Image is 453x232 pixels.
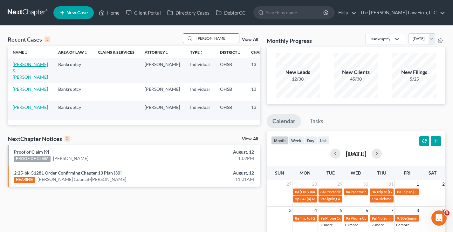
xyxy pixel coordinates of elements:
[185,83,215,101] td: Individual
[246,101,278,119] td: 13
[178,155,254,162] div: 1:02PM
[334,69,378,76] div: New Clients
[123,7,164,18] a: Client Portal
[140,83,185,101] td: [PERSON_NAME]
[178,149,254,155] div: August, 12
[215,83,246,101] td: OHSB
[96,7,123,18] a: Home
[14,177,35,183] div: HEARING
[140,101,185,119] td: [PERSON_NAME]
[13,86,48,92] a: [PERSON_NAME]
[429,170,436,176] span: Sat
[185,101,215,119] td: Individual
[13,62,48,80] a: [PERSON_NAME] & [PERSON_NAME]
[397,216,407,221] span: 9:30a
[140,58,185,83] td: [PERSON_NAME]
[395,222,409,227] a: +2 more
[288,207,292,214] span: 3
[14,156,51,162] div: PROOF OF CLAIM
[392,76,436,82] div: 5/25
[276,69,320,76] div: New Leads
[351,170,361,176] span: Wed
[416,180,420,188] span: 1
[200,51,203,55] i: unfold_more
[325,189,380,194] span: Proctoring [US_STATE] Bar Exam
[266,7,324,18] input: Search by name...
[339,207,343,214] span: 5
[442,207,445,214] span: 9
[66,10,88,15] span: New Case
[267,114,301,128] a: Calendar
[442,180,445,188] span: 2
[38,176,126,182] a: [PERSON_NAME] Council-[PERSON_NAME]
[215,58,246,83] td: OHSB
[371,36,390,42] div: Bankruptcy
[320,196,325,201] span: 9a
[346,150,367,157] h2: [DATE]
[53,155,88,162] a: [PERSON_NAME]
[304,114,329,128] a: Tasks
[84,51,88,55] i: unfold_more
[388,180,394,188] span: 31
[397,189,401,194] span: 8a
[351,189,405,194] span: Proctoring [US_STATE] Bar Exam
[376,189,426,194] span: Trip to [GEOGRAPHIC_DATA]
[372,216,376,221] span: 9a
[376,216,401,221] span: [No Summary]
[220,50,241,55] a: Districtunfold_more
[242,37,258,42] a: View All
[251,50,273,55] a: Chapterunfold_more
[45,36,50,42] div: 3
[335,7,356,18] a: Help
[346,216,350,221] span: 9a
[370,222,384,227] a: +6 more
[404,170,410,176] span: Fri
[295,189,299,194] span: 8a
[295,216,299,221] span: 8a
[178,170,254,176] div: August, 12
[372,189,376,194] span: 8a
[58,50,88,55] a: Area of Lawunfold_more
[311,180,318,188] span: 28
[320,216,325,221] span: 9a
[242,137,258,141] a: View All
[351,216,416,221] span: Phone Consultation - [PERSON_NAME]
[300,216,350,221] span: Trip to [GEOGRAPHIC_DATA]
[24,51,28,55] i: unfold_more
[185,58,215,83] td: Individual
[8,135,70,143] div: NextChapter Notices
[145,50,169,55] a: Attorneyunfold_more
[53,58,93,83] td: Bankruptcy
[275,170,284,176] span: Sun
[299,170,311,176] span: Mon
[295,196,299,201] span: 2p
[178,176,254,182] div: 11:01AM
[288,136,304,145] button: week
[402,189,452,194] span: Trip to [GEOGRAPHIC_DATA]
[165,51,169,55] i: unfold_more
[8,36,50,43] div: Recent Cases
[237,51,241,55] i: unfold_more
[377,170,386,176] span: Thu
[300,189,324,194] span: [No Summary]
[326,170,335,176] span: Tue
[314,207,318,214] span: 4
[319,222,333,227] a: +3 more
[195,34,239,43] input: Search by name...
[304,136,317,145] button: day
[164,7,213,18] a: Directory Cases
[53,83,93,101] td: Bankruptcy
[390,207,394,214] span: 7
[246,58,278,83] td: 13
[65,136,70,142] div: 2
[13,50,28,55] a: Nameunfold_more
[14,170,121,176] a: 2:25-bk-51281 Order Confirming Chapter 13 Plan [30]
[267,37,312,44] h3: Monthly Progress
[416,207,420,214] span: 8
[431,210,447,226] iframe: Intercom live chat
[444,210,450,215] span: 3
[13,104,48,110] a: [PERSON_NAME]
[53,101,93,119] td: Bankruptcy
[337,180,343,188] span: 29
[213,7,249,18] a: DebtorCC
